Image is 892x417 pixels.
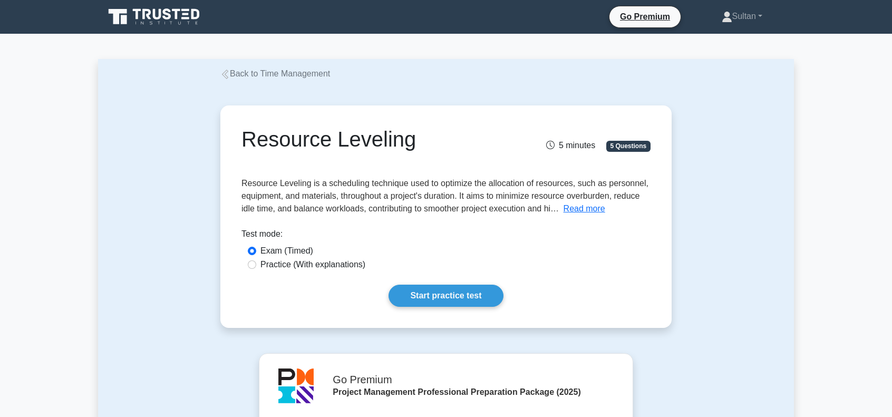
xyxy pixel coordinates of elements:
[614,10,676,23] a: Go Premium
[241,228,651,245] div: Test mode:
[606,141,651,151] span: 5 Questions
[241,179,648,213] span: Resource Leveling is a scheduling technique used to optimize the allocation of resources, such as...
[220,69,330,78] a: Back to Time Management
[260,258,365,271] label: Practice (With explanations)
[241,127,510,152] h1: Resource Leveling
[546,141,595,150] span: 5 minutes
[696,6,788,27] a: Sultan
[389,285,503,307] a: Start practice test
[564,202,605,215] button: Read more
[260,245,313,257] label: Exam (Timed)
